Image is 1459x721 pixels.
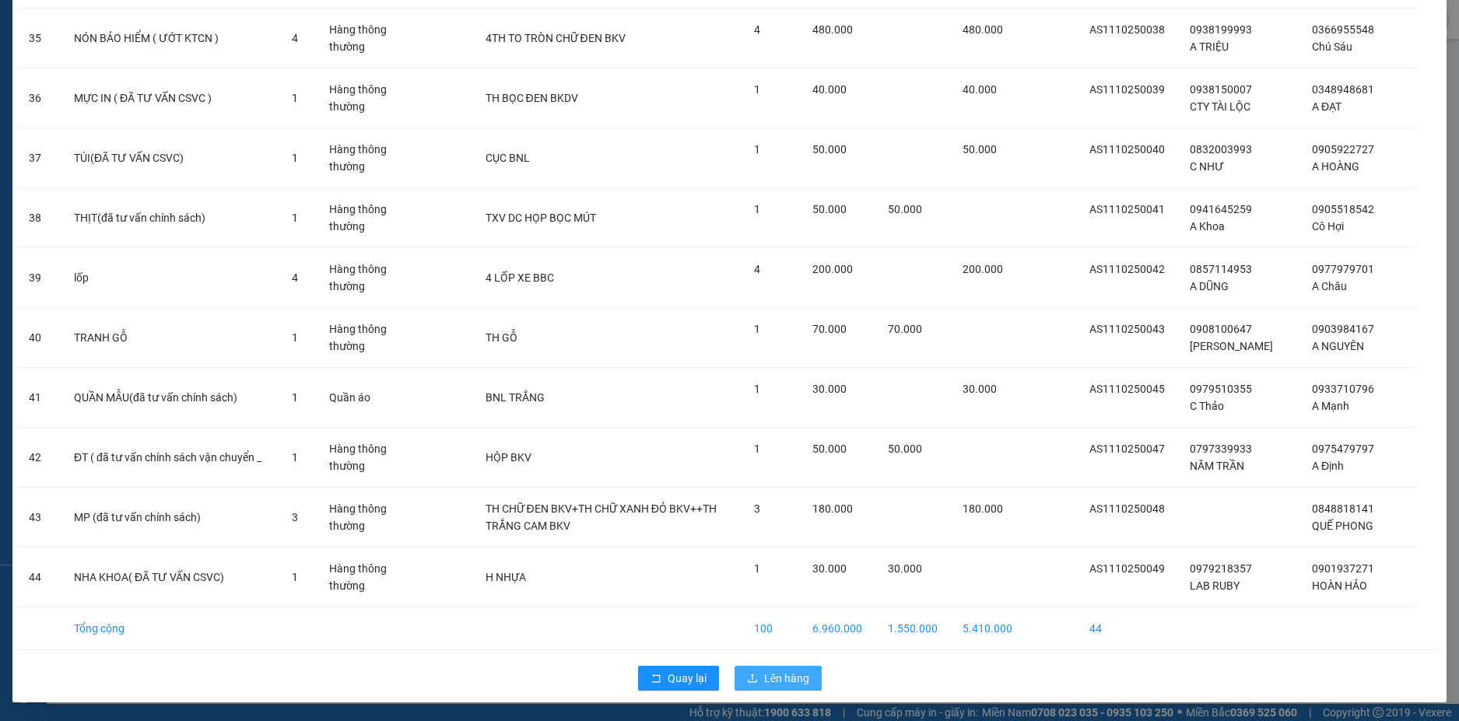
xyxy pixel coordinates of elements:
td: Hàng thông thường [317,548,410,607]
span: 50.000 [963,143,997,156]
span: 0901937271 [1312,562,1374,575]
span: 50.000 [812,143,847,156]
span: 50.000 [888,203,922,215]
span: 200.000 [963,263,1003,275]
span: AS1110250047 [1089,443,1165,455]
span: 1 [292,451,298,464]
span: TH CHỮ ĐEN BKV+TH CHỮ XANH ĐỎ BKV++TH TRẮNG CAM BKV [486,502,717,532]
span: C NHƯ [1190,160,1224,173]
span: Lên hàng [764,670,809,687]
span: 1 [754,383,760,395]
span: 4 [292,32,298,44]
span: 0857114953 [1190,263,1252,275]
span: Quay lại [668,670,707,687]
td: 36 [16,68,61,128]
span: CỤC BNL [486,152,530,164]
span: 30.000 [812,562,847,575]
span: 1 [292,571,298,583]
td: 43 [16,488,61,548]
span: 200.000 [812,263,853,275]
span: A Châu [1312,280,1347,292]
td: Hàng thông thường [317,248,410,308]
td: MP (đã tư vấn chính sách) [61,488,279,548]
td: 40 [16,308,61,368]
span: A NGUYÊN [1312,340,1364,352]
span: 70.000 [888,323,922,335]
span: A ĐẠT [1312,100,1342,113]
span: 1 [754,323,760,335]
span: AS1110250048 [1089,502,1165,515]
span: 30.000 [812,383,847,395]
span: CTY TÀI LỘC [1190,100,1250,113]
span: AS1110250042 [1089,263,1165,275]
span: LAB RUBY [1190,579,1240,592]
span: 480.000 [963,23,1003,36]
span: 0832003993 [1190,143,1252,156]
td: 42 [16,428,61,488]
td: Quần áo [317,368,410,428]
span: H NHỰA [486,571,526,583]
td: 38 [16,188,61,248]
span: 0933710796 [1312,383,1374,395]
td: 37 [16,128,61,188]
td: Hàng thông thường [317,128,410,188]
span: 0348948681 [1312,83,1374,96]
span: 1 [754,83,760,96]
td: Hàng thông thường [317,488,410,548]
td: 100 [742,607,799,650]
span: A Khoa [1190,220,1225,233]
span: A Mạnh [1312,400,1349,412]
span: 0941645259 [1190,203,1252,215]
td: TÚI(ĐÃ TƯ VẤN CSVC) [61,128,279,188]
span: 30.000 [888,562,922,575]
span: TH BỌC ĐEN BKDV [486,92,578,104]
span: 1 [292,92,298,104]
span: AS1110250049 [1089,562,1165,575]
td: MỰC IN ( ĐÃ TƯ VẤN CSVC ) [61,68,279,128]
td: TRANH GỖ [61,308,279,368]
td: 41 [16,368,61,428]
td: QUẦN MẪU(đã tư vấn chính sách) [61,368,279,428]
span: C Thảo [1190,400,1224,412]
span: rollback [651,673,661,685]
span: 1 [292,331,298,344]
span: 0975479797 [1312,443,1374,455]
span: 3 [754,502,760,515]
span: AS1110250039 [1089,83,1165,96]
span: 0979218357 [1190,562,1252,575]
span: A DŨNG [1190,280,1229,292]
span: 30.000 [963,383,997,395]
span: 0797339933 [1190,443,1252,455]
span: 0905518542 [1312,203,1374,215]
span: AS1110250041 [1089,203,1165,215]
td: Hàng thông thường [317,9,410,68]
td: lốp [61,248,279,308]
span: upload [747,673,758,685]
span: HOÀN HẢO [1312,579,1367,592]
td: 44 [16,548,61,607]
td: Hàng thông thường [317,188,410,248]
span: AS1110250040 [1089,143,1165,156]
td: Tổng cộng [61,607,279,650]
td: ĐT ( đã tư vấn chính sách vận chuyển _ [61,428,279,488]
span: 0908100647 [1190,323,1252,335]
span: 50.000 [888,443,922,455]
span: 1 [292,391,298,404]
span: TXV DC HỌP BỌC MÚT [486,212,596,224]
span: 1 [292,212,298,224]
span: 4 LỐP XE BBC [486,271,554,284]
span: A HOÀNG [1312,160,1359,173]
td: NHA KHOA( ĐÃ TƯ VẤN CSVC) [61,548,279,607]
span: AS1110250038 [1089,23,1165,36]
span: 1 [754,203,760,215]
td: Hàng thông thường [317,68,410,128]
button: uploadLên hàng [735,666,822,691]
td: 5.410.000 [950,607,1025,650]
span: 1 [292,152,298,164]
span: 1 [754,562,760,575]
span: 0905922727 [1312,143,1374,156]
span: A TRIỆU [1190,40,1229,53]
span: AS1110250043 [1089,323,1165,335]
span: 1 [754,443,760,455]
span: TH GỖ [486,331,517,344]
